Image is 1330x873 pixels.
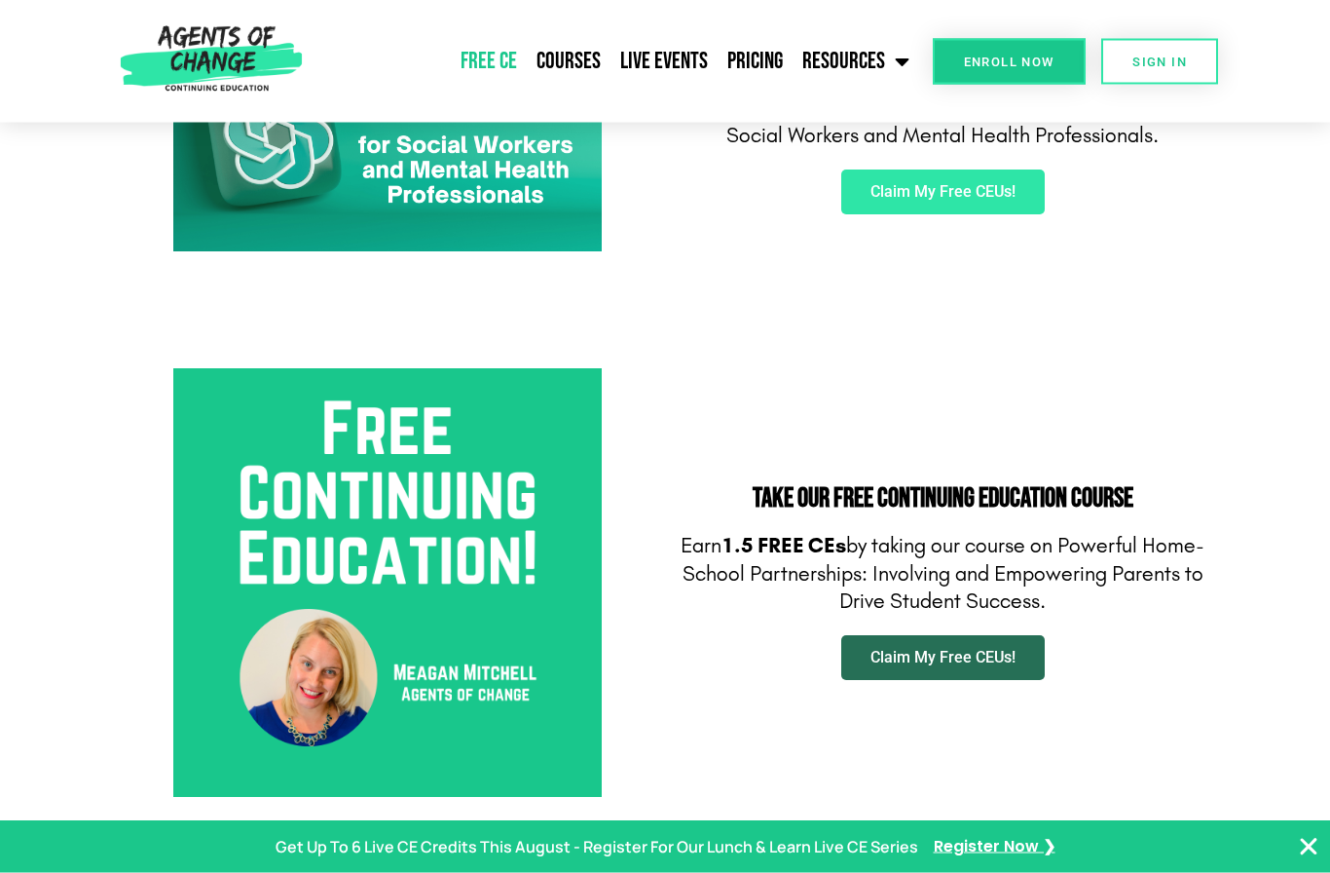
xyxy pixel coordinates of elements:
span: SIGN IN [1132,56,1187,68]
a: Claim My Free CEUs! [841,636,1045,681]
p: Get Up To 6 Live CE Credits This August - Register For Our Lunch & Learn Live CE Series [276,833,918,861]
h2: Take Our FREE Continuing Education Course [675,486,1210,513]
a: Resources [793,37,919,86]
p: Earn by taking our course on Powerful Home-School Partnerships: Involving and Empowering Parents ... [675,533,1210,617]
a: Free CE [451,37,527,86]
a: Courses [527,37,610,86]
a: SIGN IN [1101,39,1218,85]
b: 1.5 FREE CEs [721,534,846,559]
a: Register Now ❯ [934,833,1055,861]
span: Claim My Free CEUs! [870,651,1016,666]
a: Enroll Now [933,39,1086,85]
a: Claim My Free CEUs! [841,171,1045,215]
button: Close Banner [1297,835,1320,858]
p: Earn by taking our course on ChatGPT and AI for Social Workers and Mental Health Professionals. [675,95,1210,151]
span: Claim My Free CEUs! [870,185,1016,201]
nav: Menu [311,37,919,86]
a: Pricing [718,37,793,86]
span: Enroll Now [964,56,1054,68]
a: Live Events [610,37,718,86]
